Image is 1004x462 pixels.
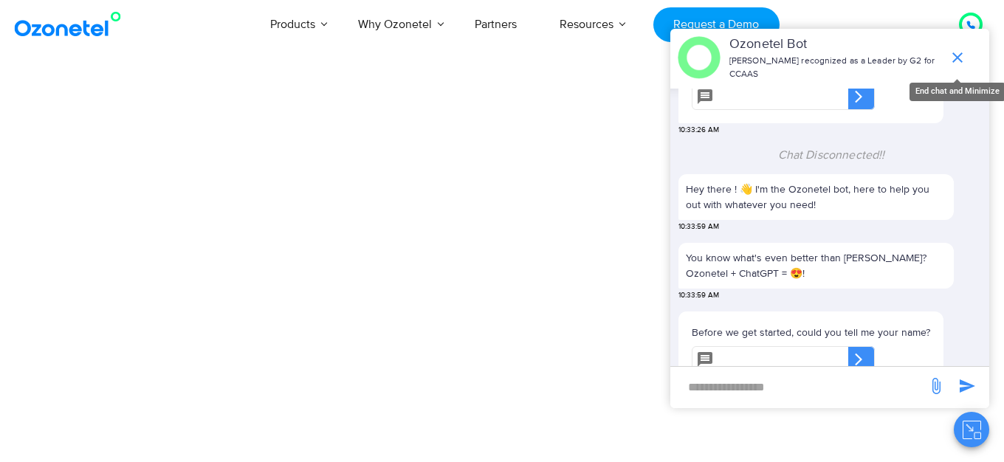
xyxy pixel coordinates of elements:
div: new-msg-input [678,374,920,401]
span: 10:33:59 AM [678,290,719,301]
span: send message [952,371,982,401]
p: Hey there ! 👋 I'm the Ozonetel bot, here to help you out with whatever you need! [686,182,946,213]
p: [PERSON_NAME] recognized as a Leader by G2 for CCAAS [729,55,941,81]
span: send message [921,371,951,401]
span: 10:33:26 AM [678,125,719,136]
button: Close chat [954,412,989,447]
span: Chat Disconnected!! [778,148,885,162]
span: 10:33:59 AM [678,221,719,232]
p: Before we get started, could you tell me your name? [692,325,930,340]
span: end chat or minimize [943,43,972,72]
a: Request a Demo [653,7,780,42]
p: You know what's even better than [PERSON_NAME]? Ozonetel + ChatGPT = 😍! [686,250,946,281]
img: header [678,36,721,79]
p: Ozonetel Bot [729,35,941,55]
